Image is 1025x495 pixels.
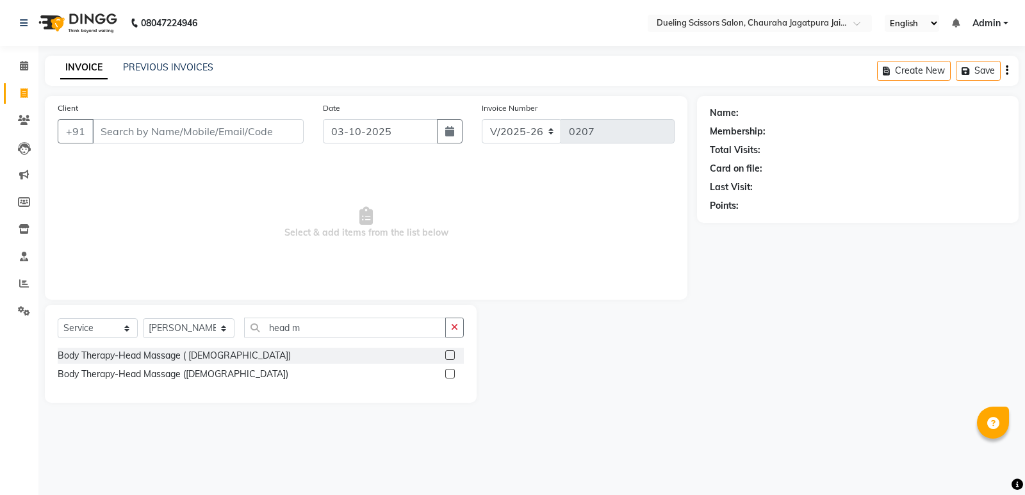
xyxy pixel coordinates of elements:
span: Admin [972,17,1001,30]
div: Last Visit: [710,181,753,194]
div: Points: [710,199,739,213]
div: Membership: [710,125,766,138]
span: Select & add items from the list below [58,159,675,287]
input: Search or Scan [244,318,446,337]
img: logo [33,5,120,41]
a: INVOICE [60,56,108,79]
div: Body Therapy-Head Massage ([DEMOGRAPHIC_DATA]) [58,368,288,381]
div: Body Therapy-Head Massage ( [DEMOGRAPHIC_DATA]) [58,349,291,362]
button: Create New [877,61,951,81]
div: Name: [710,106,739,120]
label: Client [58,102,78,114]
b: 08047224946 [141,5,197,41]
div: Card on file: [710,162,762,175]
div: Total Visits: [710,143,760,157]
input: Search by Name/Mobile/Email/Code [92,119,304,143]
label: Invoice Number [482,102,537,114]
button: Save [956,61,1001,81]
button: +91 [58,119,94,143]
label: Date [323,102,340,114]
iframe: chat widget [971,444,1012,482]
a: PREVIOUS INVOICES [123,61,213,73]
